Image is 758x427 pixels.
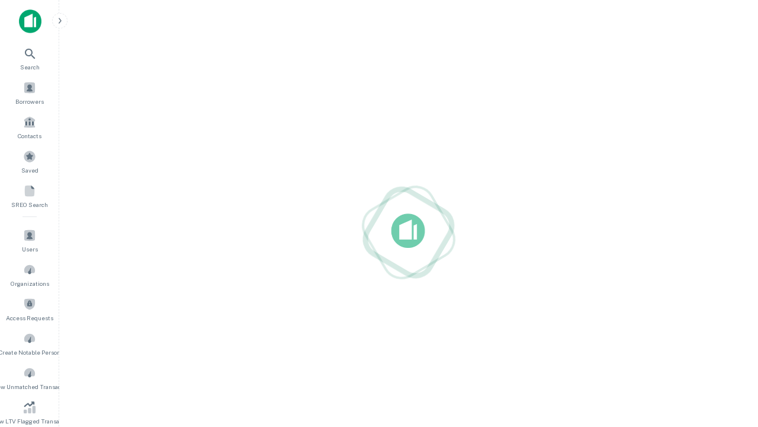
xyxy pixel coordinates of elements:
[11,279,49,288] span: Organizations
[11,200,48,209] span: SREO Search
[19,9,41,33] img: capitalize-icon.png
[4,145,56,177] a: Saved
[15,97,44,106] span: Borrowers
[4,111,56,143] a: Contacts
[4,259,56,291] a: Organizations
[4,42,56,74] a: Search
[4,224,56,256] a: Users
[20,62,40,72] span: Search
[18,131,41,141] span: Contacts
[4,327,56,359] a: Create Notable Person
[6,313,53,323] span: Access Requests
[699,332,758,389] iframe: Chat Widget
[4,293,56,325] a: Access Requests
[21,165,38,175] span: Saved
[4,362,56,394] a: Review Unmatched Transactions
[22,244,38,254] span: Users
[4,180,56,212] a: SREO Search
[4,77,56,109] a: Borrowers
